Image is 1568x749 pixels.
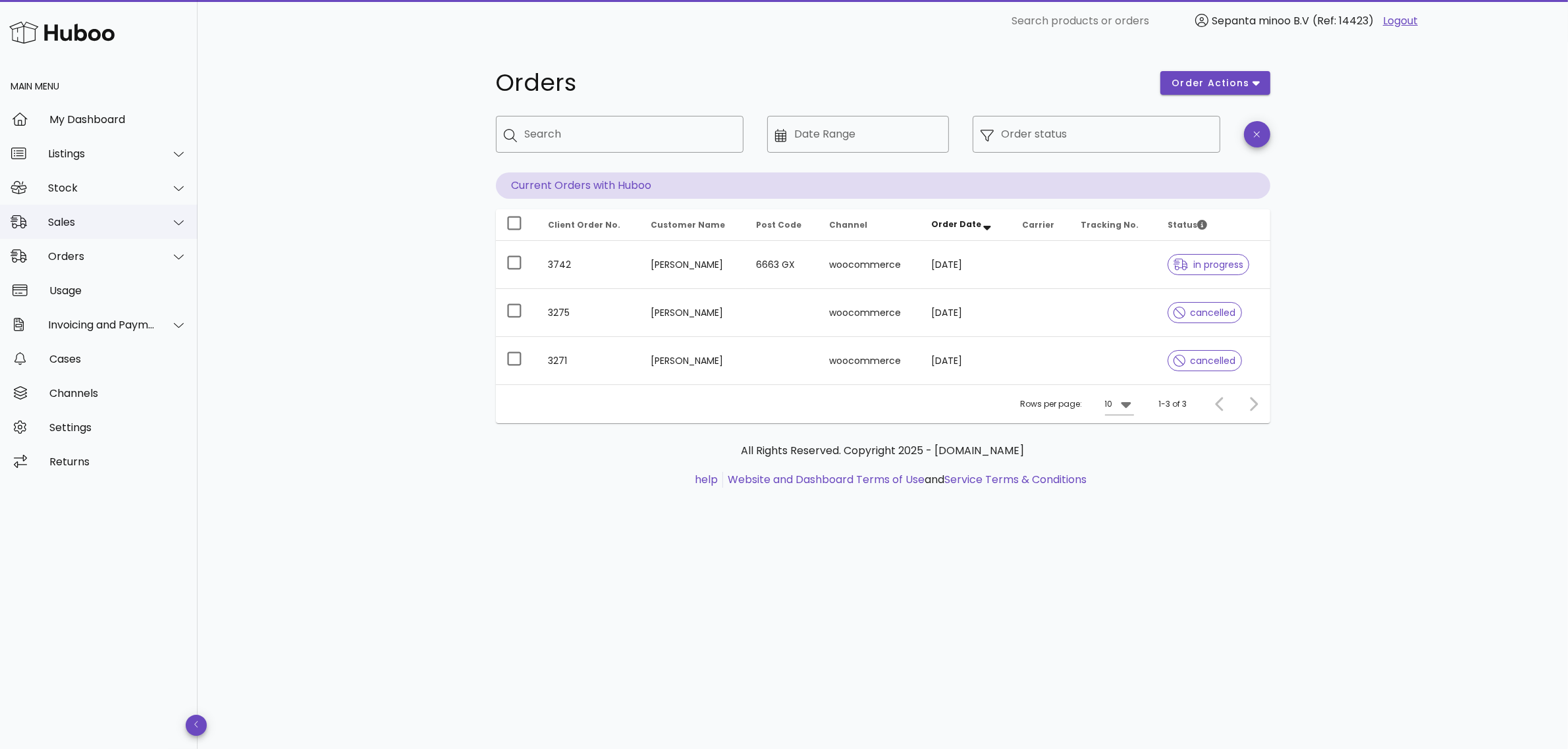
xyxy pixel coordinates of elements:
[9,18,115,47] img: Huboo Logo
[1021,385,1134,423] div: Rows per page:
[1174,356,1236,365] span: cancelled
[1312,13,1374,28] span: (Ref: 14423)
[1105,394,1134,415] div: 10Rows per page:
[506,443,1260,459] p: All Rights Reserved. Copyright 2025 - [DOMAIN_NAME]
[538,289,641,337] td: 3275
[496,71,1145,95] h1: Orders
[48,216,155,228] div: Sales
[48,250,155,263] div: Orders
[496,172,1270,199] p: Current Orders with Huboo
[49,387,187,400] div: Channels
[49,421,187,434] div: Settings
[921,337,1012,384] td: [DATE]
[49,284,187,297] div: Usage
[1160,71,1270,95] button: order actions
[819,209,921,241] th: Channel
[1012,209,1070,241] th: Carrier
[819,241,921,289] td: woocommerce
[1171,76,1250,90] span: order actions
[1383,13,1418,29] a: Logout
[1105,398,1113,410] div: 10
[1157,209,1270,241] th: Status
[549,219,621,230] span: Client Order No.
[1081,219,1139,230] span: Tracking No.
[1070,209,1157,241] th: Tracking No.
[641,241,745,289] td: [PERSON_NAME]
[695,472,718,487] a: help
[538,241,641,289] td: 3742
[819,337,921,384] td: woocommerce
[745,209,819,241] th: Post Code
[1174,260,1243,269] span: in progress
[1159,398,1187,410] div: 1-3 of 3
[921,289,1012,337] td: [DATE]
[641,209,745,241] th: Customer Name
[921,209,1012,241] th: Order Date: Sorted descending. Activate to remove sorting.
[728,472,925,487] a: Website and Dashboard Terms of Use
[1174,308,1236,317] span: cancelled
[538,209,641,241] th: Client Order No.
[931,219,981,230] span: Order Date
[48,147,155,160] div: Listings
[1168,219,1207,230] span: Status
[49,455,187,468] div: Returns
[745,241,819,289] td: 6663 GX
[48,319,155,331] div: Invoicing and Payments
[829,219,867,230] span: Channel
[538,337,641,384] td: 3271
[641,337,745,384] td: [PERSON_NAME]
[1022,219,1054,230] span: Carrier
[651,219,726,230] span: Customer Name
[641,289,745,337] td: [PERSON_NAME]
[756,219,801,230] span: Post Code
[723,472,1087,488] li: and
[944,472,1087,487] a: Service Terms & Conditions
[49,353,187,365] div: Cases
[49,113,187,126] div: My Dashboard
[1212,13,1309,28] span: Sepanta minoo B.V
[921,241,1012,289] td: [DATE]
[819,289,921,337] td: woocommerce
[48,182,155,194] div: Stock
